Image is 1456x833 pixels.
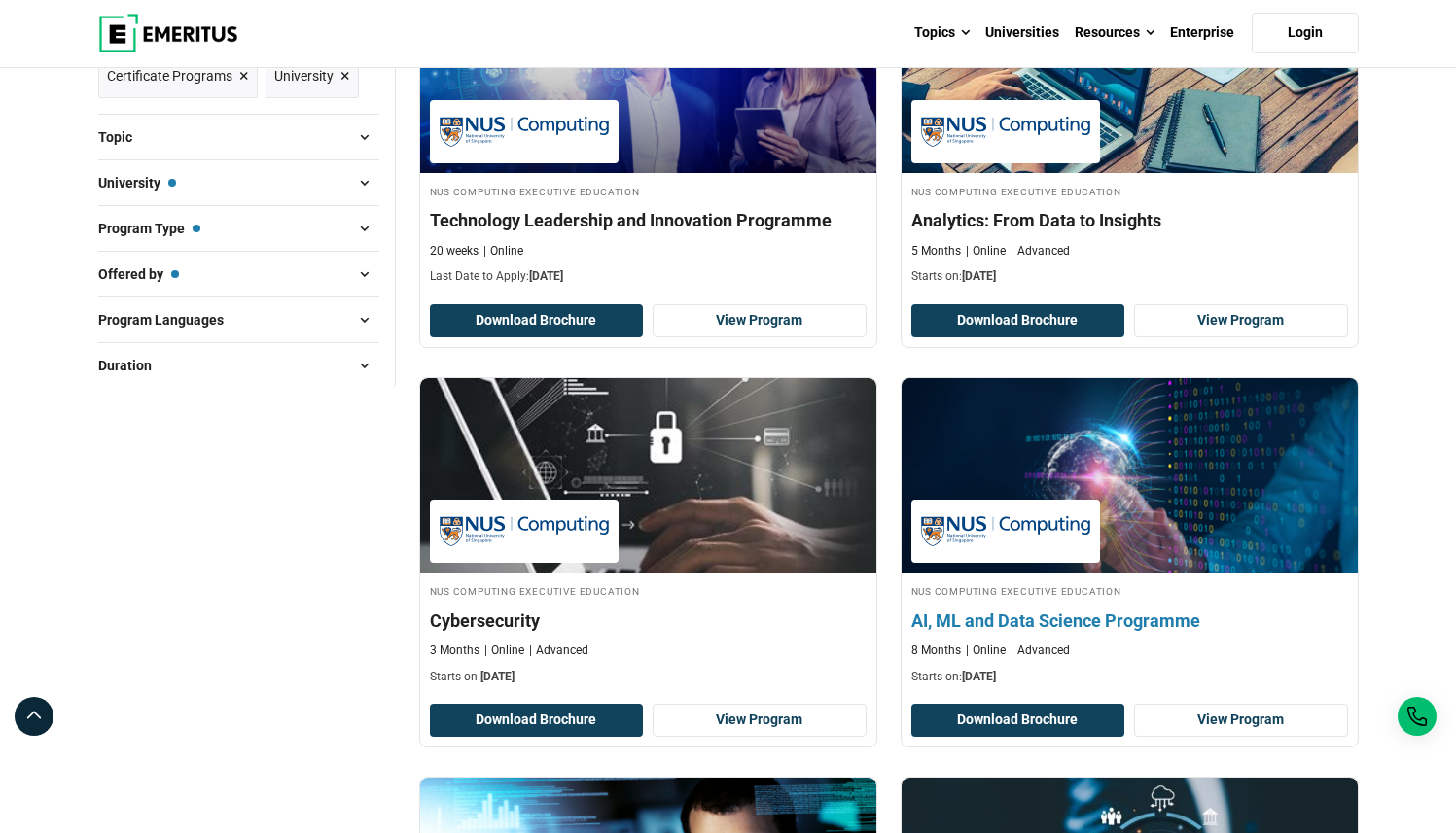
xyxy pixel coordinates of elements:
[1011,243,1070,260] p: Advanced
[430,268,867,285] p: Last Date to Apply:
[1011,642,1070,659] p: Advanced
[239,62,249,90] span: ×
[430,642,479,659] p: 3 Months
[98,126,148,148] span: Topic
[1134,704,1348,737] a: View Program
[266,53,359,99] a: University ×
[529,269,563,283] span: [DATE]
[440,110,609,154] img: NUS Computing Executive Education
[440,509,609,553] img: NUS Computing Executive Education
[911,243,961,260] p: 5 Months
[483,243,523,260] p: Online
[911,582,1348,599] h4: NUS Computing Executive Education
[911,642,961,659] p: 8 Months
[430,208,867,232] h4: Technology Leadership and Innovation Programme
[430,183,867,199] h4: NUS Computing Executive Education
[98,168,379,197] button: University
[98,214,379,243] button: Program Type
[902,378,1358,695] a: AI and Machine Learning Course by NUS Computing Executive Education - December 23, 2025 NUS Compu...
[529,642,588,659] p: Advanced
[911,268,1348,285] p: Starts on:
[480,670,515,683] span: [DATE]
[98,53,258,99] a: Certificate Programs ×
[274,65,334,87] span: University
[107,65,232,87] span: Certificate Programs
[98,263,179,285] span: Offered by
[921,509,1090,553] img: NUS Computing Executive Education
[340,62,350,90] span: ×
[98,355,167,376] span: Duration
[98,172,176,193] span: University
[966,642,1006,659] p: Online
[911,304,1125,337] button: Download Brochure
[430,669,867,685] p: Starts on:
[420,378,876,695] a: Cybersecurity Course by NUS Computing Executive Education - December 23, 2025 NUS Computing Execu...
[878,368,1380,582] img: AI, ML and Data Science Programme | Online AI and Machine Learning Course
[911,208,1348,232] h4: Analytics: From Data to Insights
[921,110,1090,154] img: NUS Computing Executive Education
[911,183,1348,199] h4: NUS Computing Executive Education
[430,704,644,737] button: Download Brochure
[653,304,867,337] a: View Program
[98,260,379,289] button: Offered by
[98,122,379,152] button: Topic
[653,704,867,737] a: View Program
[98,309,239,330] span: Program Languages
[484,642,524,659] p: Online
[430,304,644,337] button: Download Brochure
[430,582,867,599] h4: NUS Computing Executive Education
[911,704,1125,737] button: Download Brochure
[430,243,479,260] p: 20 weeks
[1252,13,1359,53] a: Login
[98,351,379,380] button: Duration
[420,378,876,573] img: Cybersecurity | Online Cybersecurity Course
[962,670,996,683] span: [DATE]
[98,218,200,239] span: Program Type
[911,669,1348,685] p: Starts on:
[966,243,1006,260] p: Online
[98,305,379,334] button: Program Languages
[430,608,867,633] h4: Cybersecurity
[1134,304,1348,337] a: View Program
[962,269,996,283] span: [DATE]
[911,608,1348,633] h4: AI, ML and Data Science Programme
